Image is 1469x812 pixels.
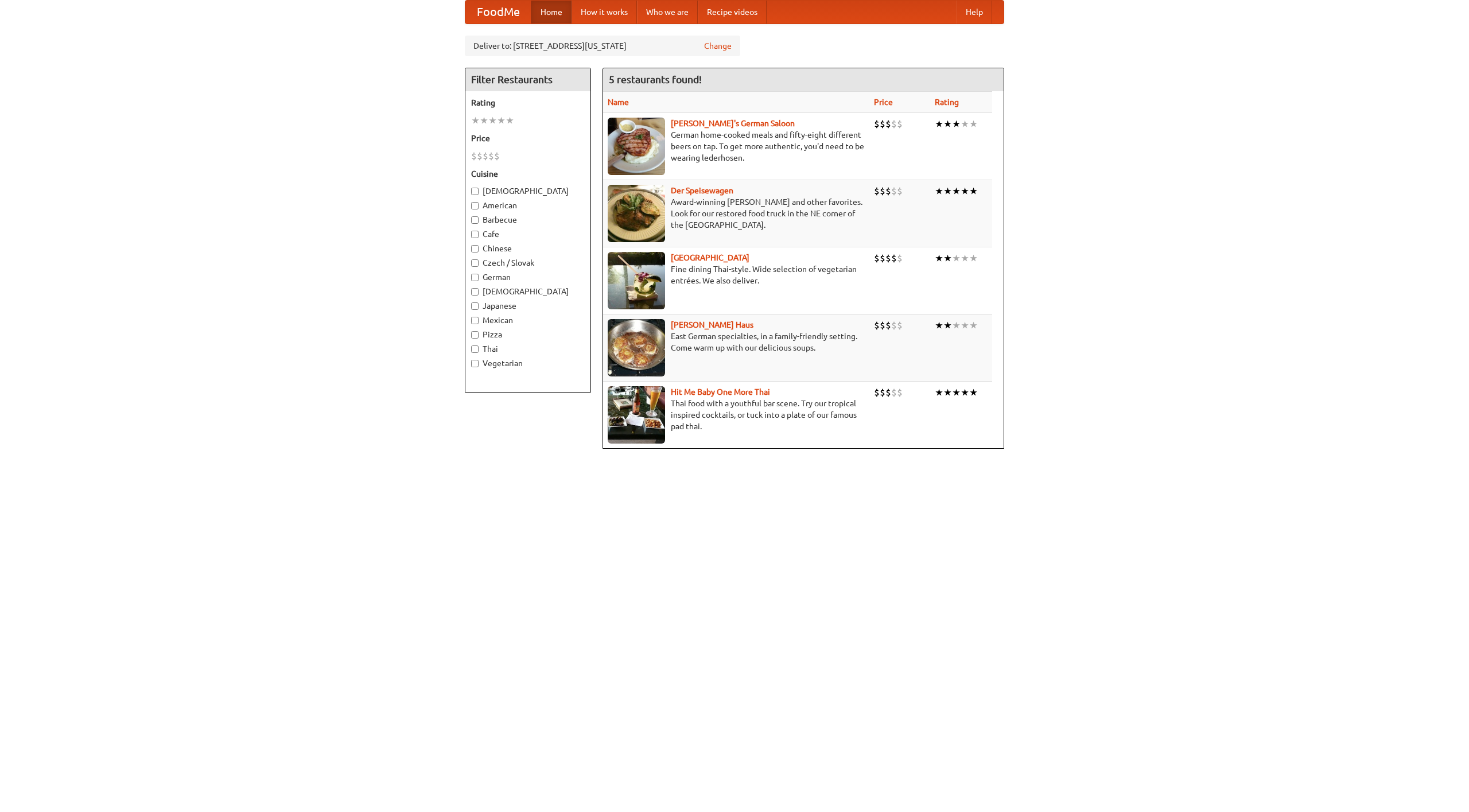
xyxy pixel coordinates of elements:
li: ★ [935,118,943,130]
a: Help [957,1,992,24]
li: $ [891,252,897,265]
li: $ [885,185,891,197]
img: satay.jpg [608,252,665,309]
h5: Rating [471,97,585,108]
a: Name [608,98,629,107]
li: ★ [497,114,506,127]
label: [DEMOGRAPHIC_DATA] [471,185,585,197]
li: ★ [952,319,961,332]
a: FoodMe [465,1,531,24]
a: Price [874,98,893,107]
input: [DEMOGRAPHIC_DATA] [471,188,479,195]
label: Barbecue [471,214,585,226]
li: ★ [943,118,952,130]
a: [GEOGRAPHIC_DATA] [671,253,749,262]
a: [PERSON_NAME] Haus [671,320,753,329]
label: American [471,200,585,211]
input: Chinese [471,245,479,252]
label: Vegetarian [471,358,585,369]
li: ★ [943,319,952,332]
li: ★ [943,252,952,265]
img: babythai.jpg [608,386,665,444]
li: $ [471,150,477,162]
li: ★ [506,114,514,127]
b: Hit Me Baby One More Thai [671,387,770,397]
li: ★ [952,185,961,197]
li: ★ [961,185,969,197]
li: ★ [935,252,943,265]
li: ★ [961,386,969,399]
ng-pluralize: 5 restaurants found! [609,74,702,85]
input: Czech / Slovak [471,259,479,267]
a: How it works [572,1,637,24]
li: ★ [969,319,978,332]
li: $ [874,386,880,399]
li: $ [880,252,885,265]
h4: Filter Restaurants [465,68,590,91]
label: German [471,271,585,283]
img: esthers.jpg [608,118,665,175]
li: ★ [969,252,978,265]
a: Who we are [637,1,698,24]
li: ★ [480,114,488,127]
li: $ [897,319,903,332]
label: Thai [471,343,585,355]
li: ★ [943,386,952,399]
label: Czech / Slovak [471,257,585,269]
p: German home-cooked meals and fifty-eight different beers on tap. To get more authentic, you'd nee... [608,129,865,164]
li: $ [477,150,483,162]
li: $ [880,185,885,197]
input: Vegetarian [471,360,479,367]
a: Home [531,1,572,24]
li: ★ [961,252,969,265]
input: Mexican [471,317,479,324]
label: Chinese [471,243,585,254]
li: $ [885,252,891,265]
li: $ [885,118,891,130]
li: $ [880,386,885,399]
label: Pizza [471,329,585,340]
li: ★ [969,118,978,130]
label: Cafe [471,228,585,240]
li: $ [897,386,903,399]
li: $ [488,150,494,162]
li: $ [880,118,885,130]
li: ★ [943,185,952,197]
input: Japanese [471,302,479,310]
p: East German specialties, in a family-friendly setting. Come warm up with our delicious soups. [608,331,865,353]
label: Mexican [471,314,585,326]
img: kohlhaus.jpg [608,319,665,376]
li: $ [891,118,897,130]
li: $ [891,185,897,197]
li: ★ [488,114,497,127]
p: Fine dining Thai-style. Wide selection of vegetarian entrées. We also deliver. [608,263,865,286]
li: $ [885,386,891,399]
a: Der Speisewagen [671,186,733,195]
li: ★ [961,319,969,332]
a: Change [704,40,732,52]
input: German [471,274,479,281]
li: $ [880,319,885,332]
li: ★ [969,185,978,197]
h5: Cuisine [471,168,585,180]
input: Pizza [471,331,479,339]
li: $ [483,150,488,162]
li: $ [897,185,903,197]
li: ★ [935,386,943,399]
li: $ [897,118,903,130]
li: ★ [952,386,961,399]
label: Japanese [471,300,585,312]
input: Cafe [471,231,479,238]
input: American [471,202,479,209]
li: $ [897,252,903,265]
input: [DEMOGRAPHIC_DATA] [471,288,479,296]
a: Rating [935,98,959,107]
li: $ [874,252,880,265]
li: $ [891,386,897,399]
li: ★ [952,118,961,130]
li: ★ [952,252,961,265]
li: ★ [935,319,943,332]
